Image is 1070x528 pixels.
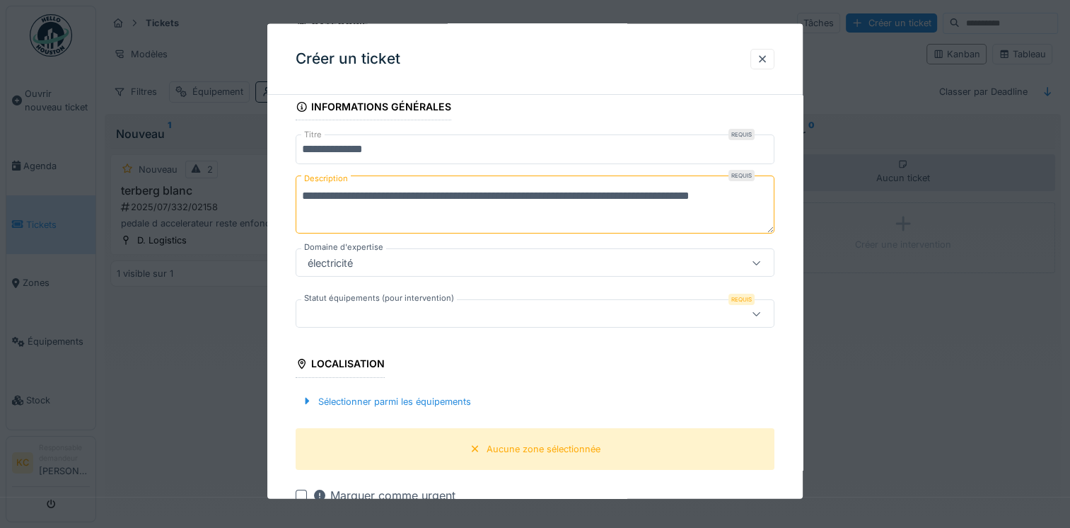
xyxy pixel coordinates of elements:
label: Description [301,170,351,188]
h3: Créer un ticket [296,50,400,68]
div: électricité [302,255,359,270]
div: Sélectionner parmi les équipements [296,391,477,411]
label: Statut équipements (pour intervention) [301,292,457,304]
div: Aucune zone sélectionnée [487,442,600,455]
div: Marquer comme urgent [313,486,455,503]
div: Requis [728,170,755,181]
div: Localisation [296,353,385,377]
div: Requis [728,294,755,305]
label: Titre [301,129,325,141]
label: Domaine d'expertise [301,241,386,253]
div: Requis [728,129,755,140]
div: Informations générales [296,96,451,120]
